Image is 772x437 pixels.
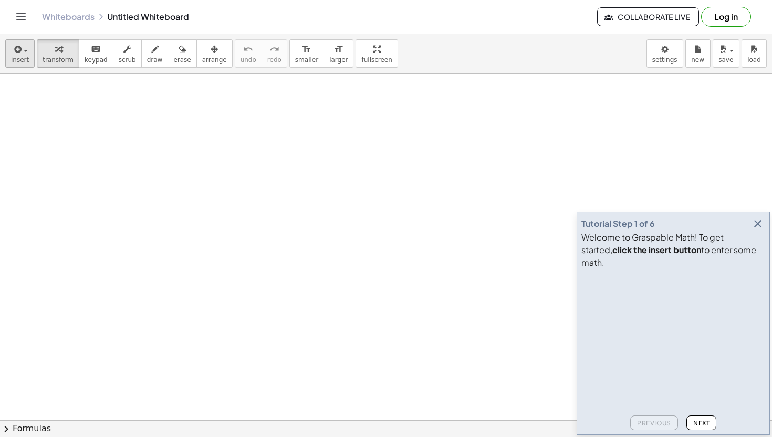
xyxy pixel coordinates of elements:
[235,39,262,68] button: undoundo
[691,56,704,64] span: new
[685,39,711,68] button: new
[693,419,710,427] span: Next
[713,39,739,68] button: save
[119,56,136,64] span: scrub
[113,39,142,68] button: scrub
[13,8,29,25] button: Toggle navigation
[361,56,392,64] span: fullscreen
[581,217,655,230] div: Tutorial Step 1 of 6
[267,56,281,64] span: redo
[333,43,343,56] i: format_size
[329,56,348,64] span: larger
[324,39,353,68] button: format_sizelarger
[718,56,733,64] span: save
[91,43,101,56] i: keyboard
[262,39,287,68] button: redoredo
[11,56,29,64] span: insert
[295,56,318,64] span: smaller
[652,56,677,64] span: settings
[202,56,227,64] span: arrange
[147,56,163,64] span: draw
[289,39,324,68] button: format_sizesmaller
[79,39,113,68] button: keyboardkeypad
[5,39,35,68] button: insert
[581,231,765,269] div: Welcome to Graspable Math! To get started, to enter some math.
[606,12,690,22] span: Collaborate Live
[356,39,398,68] button: fullscreen
[37,39,79,68] button: transform
[168,39,196,68] button: erase
[747,56,761,64] span: load
[686,415,716,430] button: Next
[241,56,256,64] span: undo
[196,39,233,68] button: arrange
[612,244,701,255] b: click the insert button
[597,7,699,26] button: Collaborate Live
[646,39,683,68] button: settings
[269,43,279,56] i: redo
[701,7,751,27] button: Log in
[742,39,767,68] button: load
[85,56,108,64] span: keypad
[243,43,253,56] i: undo
[141,39,169,68] button: draw
[42,12,95,22] a: Whiteboards
[173,56,191,64] span: erase
[301,43,311,56] i: format_size
[43,56,74,64] span: transform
